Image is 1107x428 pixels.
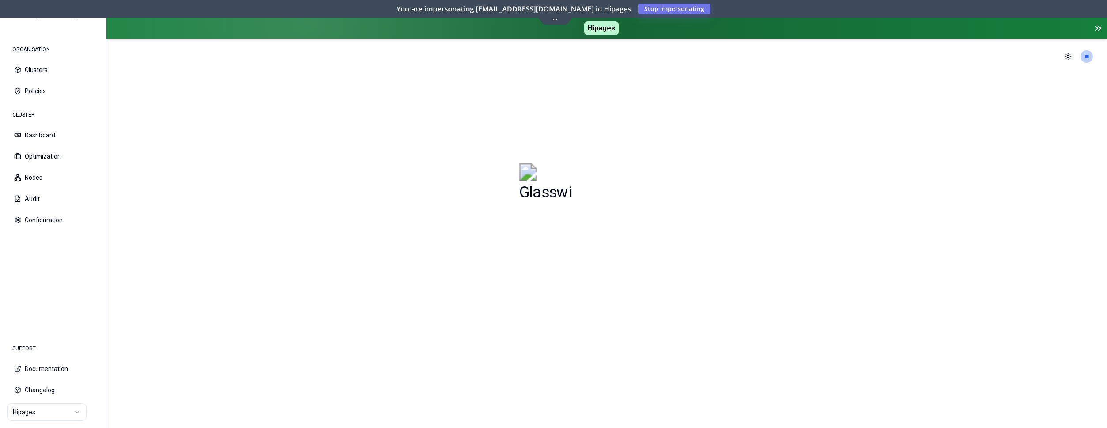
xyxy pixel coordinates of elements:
button: Policies [7,81,99,101]
button: Dashboard [7,125,99,145]
button: Clusters [7,60,99,80]
button: Documentation [7,359,99,379]
button: Nodes [7,168,99,187]
button: Optimization [7,147,99,166]
button: Audit [7,189,99,208]
span: Hipages [584,21,619,35]
button: Configuration [7,210,99,230]
div: ORGANISATION [7,41,99,58]
button: Changelog [7,380,99,400]
div: CLUSTER [7,106,99,124]
div: SUPPORT [7,340,99,357]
